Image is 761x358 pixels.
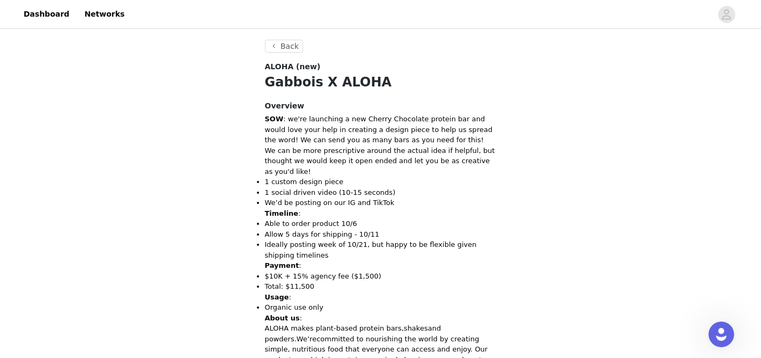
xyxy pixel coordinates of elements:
[265,198,497,208] li: We’d be posting on our IG and TikTok
[265,292,497,303] p: :
[404,324,428,332] span: shakes
[265,271,497,282] li: $10K + 15% agency fee ($1,500)
[265,261,299,269] strong: Payment
[265,100,497,112] h4: Overview
[265,229,497,240] li: Allow 5 days for shipping - 10/11
[265,324,404,332] span: ALOHA makes plant-based protein bars,
[265,281,497,292] li: Total: $11,500
[265,314,300,322] strong: About us
[265,187,497,198] li: 1 social driven video (10-15 seconds)
[265,324,441,343] span: and powders.
[265,40,304,53] button: Back
[721,6,732,23] div: avatar
[297,335,316,343] span: We’re
[265,209,299,217] strong: Timeline
[265,260,497,271] p: :
[17,2,76,26] a: Dashboard
[265,177,497,187] li: 1 custom design piece
[265,61,321,72] span: ALOHA (new)
[265,72,497,92] h1: Gabbois X ALOHA
[265,114,497,177] p: : we're launching a new Cherry Chocolate protein bar and would love your help in creating a desig...
[265,313,497,324] p: :
[265,218,497,229] li: Able to order product 10/6
[265,115,284,123] strong: SOW
[265,293,289,301] strong: Usage
[265,208,497,219] p: :
[708,322,734,347] iframe: Intercom live chat
[265,302,497,313] li: Organic use only
[265,239,497,260] li: Ideally posting week of 10/21, but happy to be flexible given shipping timelines
[78,2,131,26] a: Networks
